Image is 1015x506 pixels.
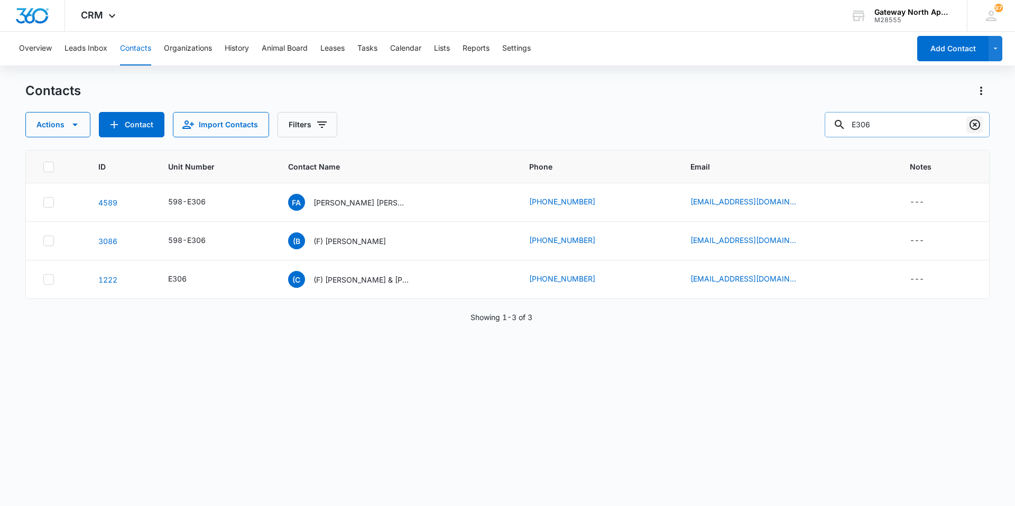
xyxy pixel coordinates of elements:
button: Clear [966,116,983,133]
button: History [225,32,249,65]
div: 598-E306 [168,235,206,246]
div: Unit Number - 598-E306 - Select to Edit Field [168,235,225,247]
button: Animal Board [262,32,308,65]
span: FA [288,194,305,211]
div: Email - dakotakid34@gmail.com - Select to Edit Field [690,235,815,247]
span: Notes [910,161,972,172]
a: Navigate to contact details page for (F) Brian Parker [98,237,117,246]
p: (F) [PERSON_NAME] & [PERSON_NAME] [313,274,409,285]
div: E306 [168,273,187,284]
button: Filters [278,112,337,137]
a: [EMAIL_ADDRESS][DOMAIN_NAME] [690,273,796,284]
button: Calendar [390,32,421,65]
span: 97 [994,4,1003,12]
div: Phone - (850) 459-7276 - Select to Edit Field [529,273,614,286]
div: Notes - - Select to Edit Field [910,196,943,209]
button: Reports [463,32,490,65]
a: [EMAIL_ADDRESS][DOMAIN_NAME] [690,235,796,246]
div: notifications count [994,4,1003,12]
a: [EMAIL_ADDRESS][DOMAIN_NAME] [690,196,796,207]
div: Notes - - Select to Edit Field [910,235,943,247]
p: Showing 1-3 of 3 [470,312,532,323]
span: (B [288,232,305,249]
div: Unit Number - E306 - Select to Edit Field [168,273,206,286]
div: 598-E306 [168,196,206,207]
button: Lists [434,32,450,65]
div: Contact Name - (F) Brian Parker - Select to Edit Field [288,232,405,249]
span: Unit Number [168,161,262,172]
div: account id [874,16,952,24]
button: Add Contact [917,36,989,61]
div: --- [910,196,924,209]
button: Organizations [164,32,212,65]
div: --- [910,235,924,247]
div: Phone - (303) 718-2701 - Select to Edit Field [529,235,614,247]
a: Navigate to contact details page for (F) Cameron & Cecily Brower [98,275,117,284]
span: ID [98,161,128,172]
button: Actions [973,82,990,99]
div: Phone - (856) 275-3483 - Select to Edit Field [529,196,614,209]
a: [PHONE_NUMBER] [529,235,595,246]
span: (C [288,271,305,288]
input: Search Contacts [825,112,990,137]
div: Contact Name - (F) Cameron & Cecily Brower - Select to Edit Field [288,271,428,288]
span: Phone [529,161,650,172]
div: account name [874,8,952,16]
button: Settings [502,32,531,65]
span: Contact Name [288,161,488,172]
div: Notes - - Select to Edit Field [910,273,943,286]
a: [PHONE_NUMBER] [529,196,595,207]
div: Email - browercameron@gmail.com - Select to Edit Field [690,273,815,286]
div: Unit Number - 598-E306 - Select to Edit Field [168,196,225,209]
a: [PHONE_NUMBER] [529,273,595,284]
button: Tasks [357,32,377,65]
div: Email - FAAndrews@gmail.com - Select to Edit Field [690,196,815,209]
button: Import Contacts [173,112,269,137]
button: Contacts [120,32,151,65]
div: Contact Name - Felicia A. Y. Andrews - Select to Edit Field [288,194,428,211]
p: [PERSON_NAME] [PERSON_NAME][GEOGRAPHIC_DATA] [313,197,409,208]
button: Actions [25,112,90,137]
button: Add Contact [99,112,164,137]
span: Email [690,161,869,172]
h1: Contacts [25,83,81,99]
button: Leads Inbox [64,32,107,65]
button: Leases [320,32,345,65]
p: (F) [PERSON_NAME] [313,236,386,247]
div: --- [910,273,924,286]
button: Overview [19,32,52,65]
a: Navigate to contact details page for Felicia A. Y. Andrews [98,198,117,207]
span: CRM [81,10,103,21]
